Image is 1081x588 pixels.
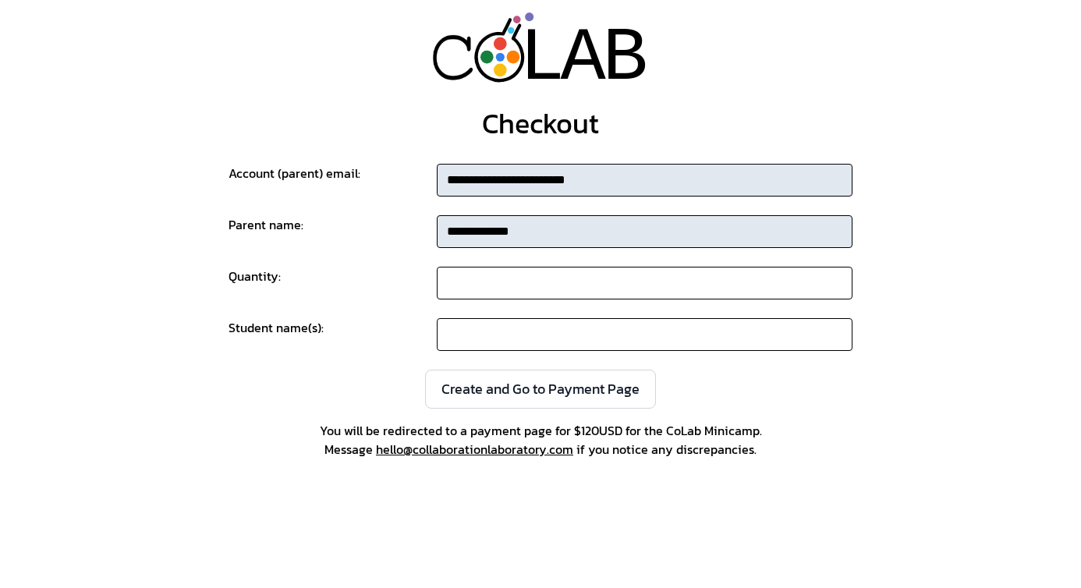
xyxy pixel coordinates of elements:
[229,318,437,351] div: Student name(s):
[603,13,648,104] div: B
[425,370,656,409] button: Create and Go to Payment Page
[376,440,573,459] a: hello@​collaboration​laboratory​.com
[229,164,437,197] div: Account (parent) email:
[561,13,606,104] div: A
[519,13,565,104] div: L
[482,108,599,139] div: Checkout
[229,215,437,248] div: Parent name:
[395,12,686,83] a: LAB
[229,421,852,459] span: You will be redirected to a payment page for $ 120 USD for the CoLab Minicamp . Message if you no...
[229,267,437,299] div: Quantity:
